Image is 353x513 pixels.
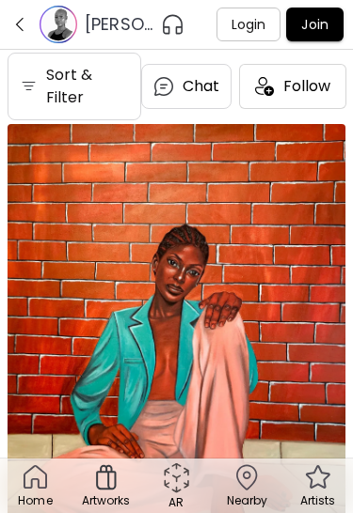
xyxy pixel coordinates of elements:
h6: Sort & Filter [46,64,130,109]
p: AR [168,494,184,511]
div: Follow [239,64,346,109]
span: Follow [283,77,330,96]
img: chatIcon [152,75,175,98]
img: icon [255,77,274,96]
p: Nearby [227,492,268,509]
button: pauseOutline IconGradient Icon [161,9,185,39]
p: Artists [300,492,336,509]
h6: [PERSON_NAME] [85,13,153,36]
button: Login [217,8,281,41]
button: down [8,12,32,37]
div: animation [160,461,193,494]
p: Home [18,492,52,509]
a: Artists [282,459,353,513]
p: Artworks [82,492,131,509]
p: Chat [183,75,220,98]
p: Login [232,15,266,35]
img: down [11,16,28,33]
a: Nearby [212,459,282,513]
button: Join [286,8,344,41]
a: Artworks [71,459,141,513]
p: Join [301,15,329,35]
